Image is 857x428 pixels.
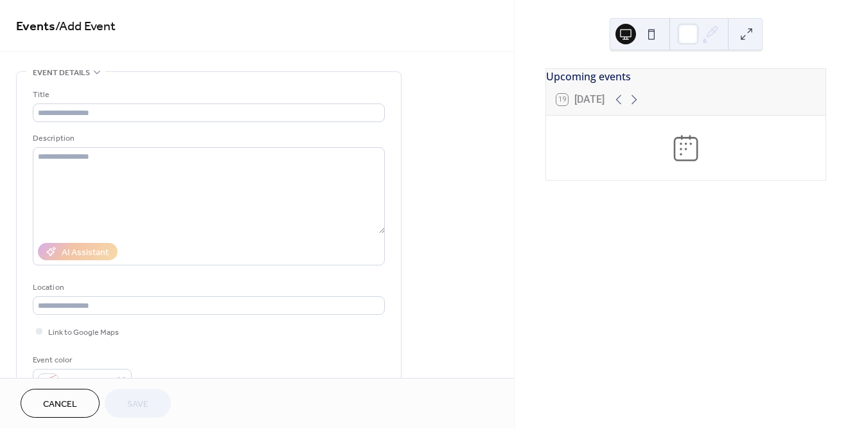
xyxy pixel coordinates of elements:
span: Link to Google Maps [48,326,119,339]
div: Title [33,88,382,102]
div: Event color [33,353,129,367]
div: Location [33,281,382,294]
span: Event details [33,66,90,80]
div: Description [33,132,382,145]
a: Events [16,14,55,39]
span: / Add Event [55,14,116,39]
button: Cancel [21,389,100,418]
div: Upcoming events [546,69,826,84]
span: Cancel [43,398,77,411]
